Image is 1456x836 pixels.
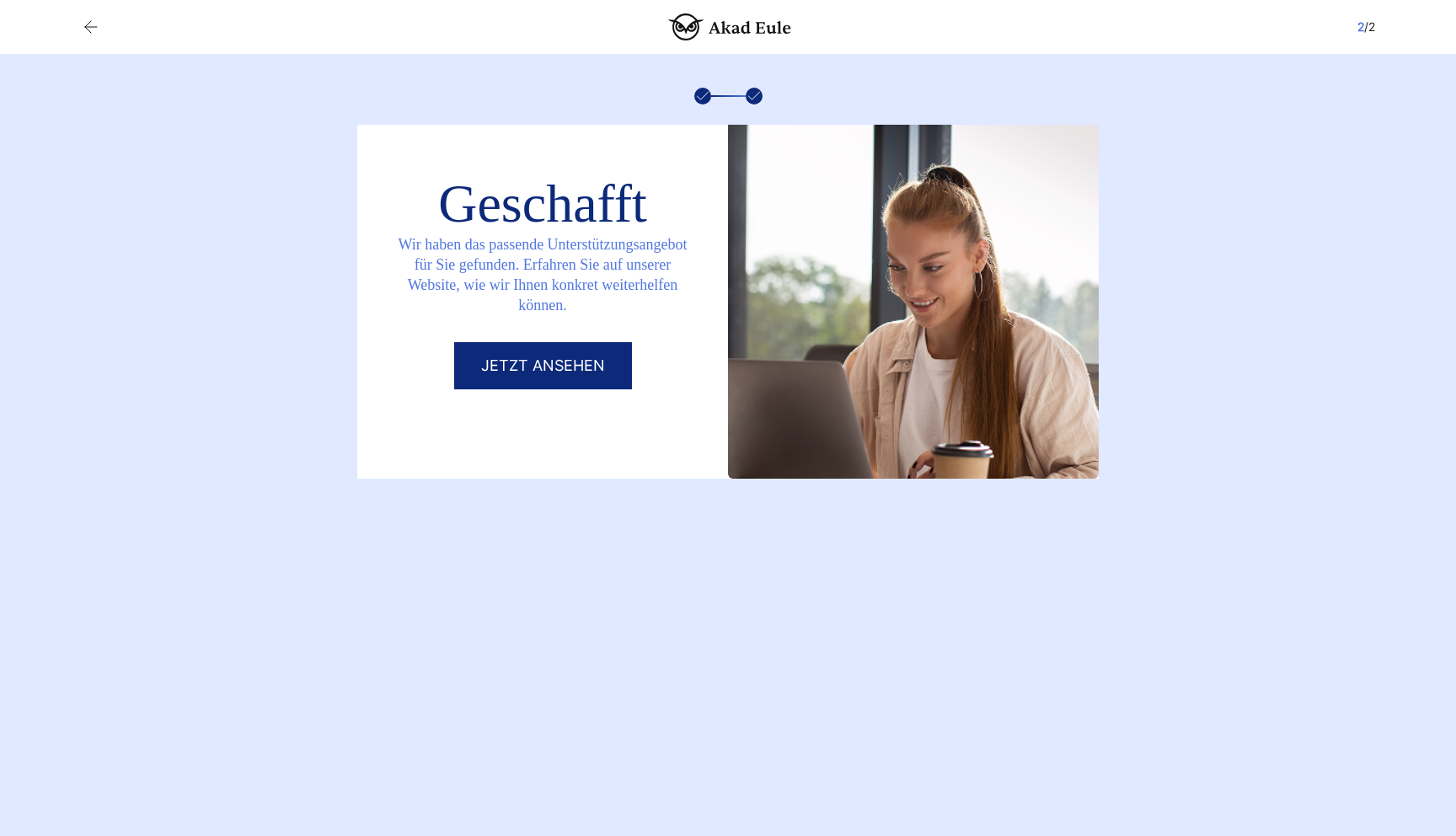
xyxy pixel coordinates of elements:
[357,228,728,342] div: Wir haben das passende Unterstützungsangebot für Sie gefunden. Erfahren Sie auf unserer Website, ...
[668,13,791,40] img: logo
[1357,17,1375,37] div: /
[418,180,667,228] div: Geschafft
[1368,19,1375,34] span: 2
[1357,19,1364,34] span: 2
[728,125,1099,479] img: Geschafft
[454,342,632,389] a: Jetzt ansehen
